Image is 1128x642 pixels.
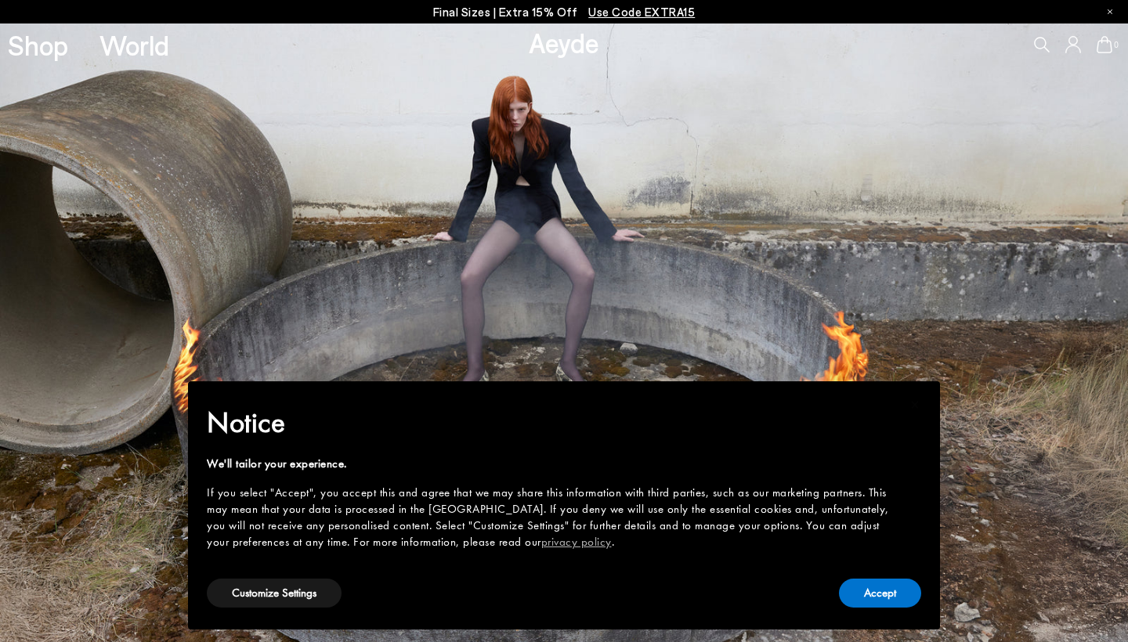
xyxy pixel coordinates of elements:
[207,402,896,443] h2: Notice
[207,456,896,472] div: We'll tailor your experience.
[207,485,896,550] div: If you select "Accept", you accept this and agree that we may share this information with third p...
[541,534,612,550] a: privacy policy
[839,579,921,608] button: Accept
[910,392,920,417] span: ×
[896,386,934,424] button: Close this notice
[207,579,342,608] button: Customize Settings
